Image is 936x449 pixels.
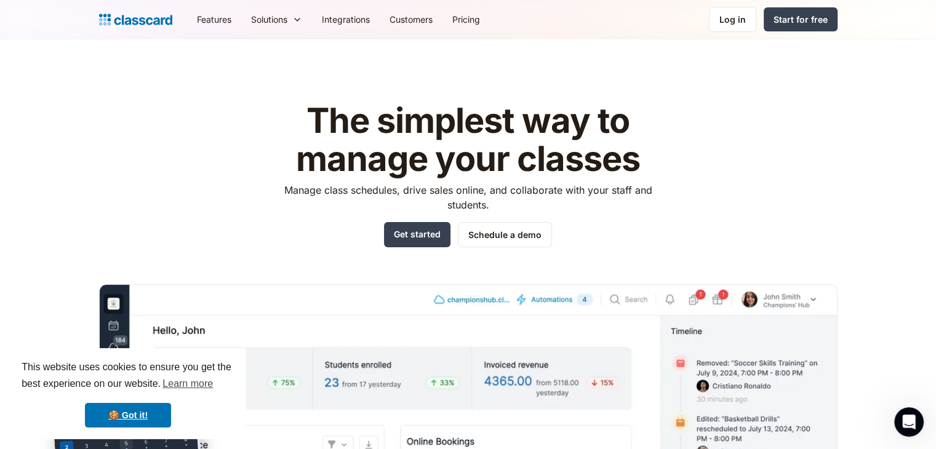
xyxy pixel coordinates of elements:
[241,6,312,33] div: Solutions
[764,7,838,31] a: Start for free
[251,13,287,26] div: Solutions
[22,360,234,393] span: This website uses cookies to ensure you get the best experience on our website.
[458,222,552,247] a: Schedule a demo
[273,102,663,178] h1: The simplest way to manage your classes
[99,11,172,28] a: Logo
[85,403,171,427] a: dismiss cookie message
[10,348,246,439] div: cookieconsent
[273,183,663,212] p: Manage class schedules, drive sales online, and collaborate with your staff and students.
[719,13,746,26] div: Log in
[384,222,450,247] a: Get started
[380,6,442,33] a: Customers
[161,375,215,393] a: learn more about cookies
[312,6,380,33] a: Integrations
[709,7,756,32] a: Log in
[442,6,490,33] a: Pricing
[187,6,241,33] a: Features
[774,13,828,26] div: Start for free
[894,407,924,437] iframe: Intercom live chat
